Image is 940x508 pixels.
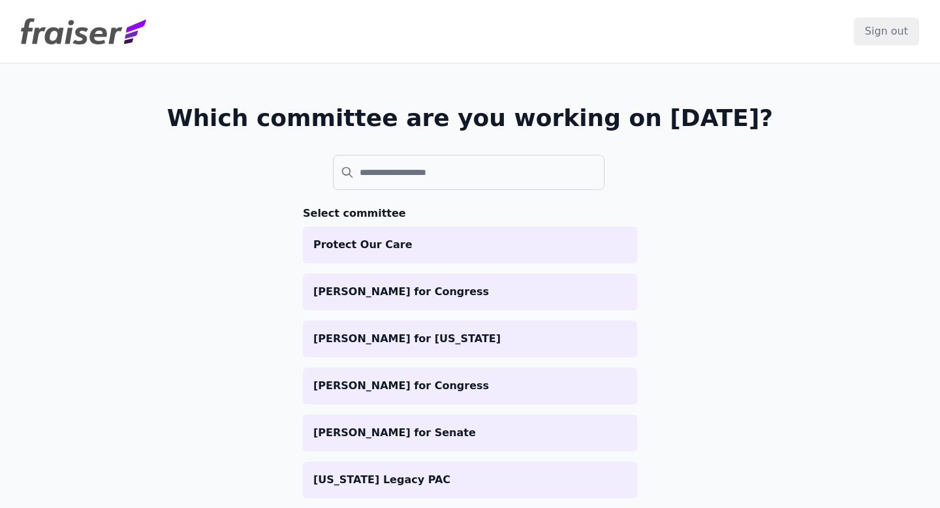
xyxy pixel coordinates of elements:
p: [PERSON_NAME] for [US_STATE] [313,331,627,347]
a: [PERSON_NAME] for Senate [303,415,637,451]
a: [PERSON_NAME] for Congress [303,274,637,310]
p: [PERSON_NAME] for Congress [313,378,627,394]
p: Protect Our Care [313,237,627,253]
p: [US_STATE] Legacy PAC [313,472,627,488]
input: Sign out [854,18,919,45]
img: Fraiser Logo [21,18,146,44]
h3: Select committee [303,206,637,221]
a: [US_STATE] Legacy PAC [303,462,637,498]
h1: Which committee are you working on [DATE]? [167,105,774,131]
a: [PERSON_NAME] for Congress [303,368,637,404]
p: [PERSON_NAME] for Senate [313,425,627,441]
p: [PERSON_NAME] for Congress [313,284,627,300]
a: [PERSON_NAME] for [US_STATE] [303,321,637,357]
a: Protect Our Care [303,227,637,263]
